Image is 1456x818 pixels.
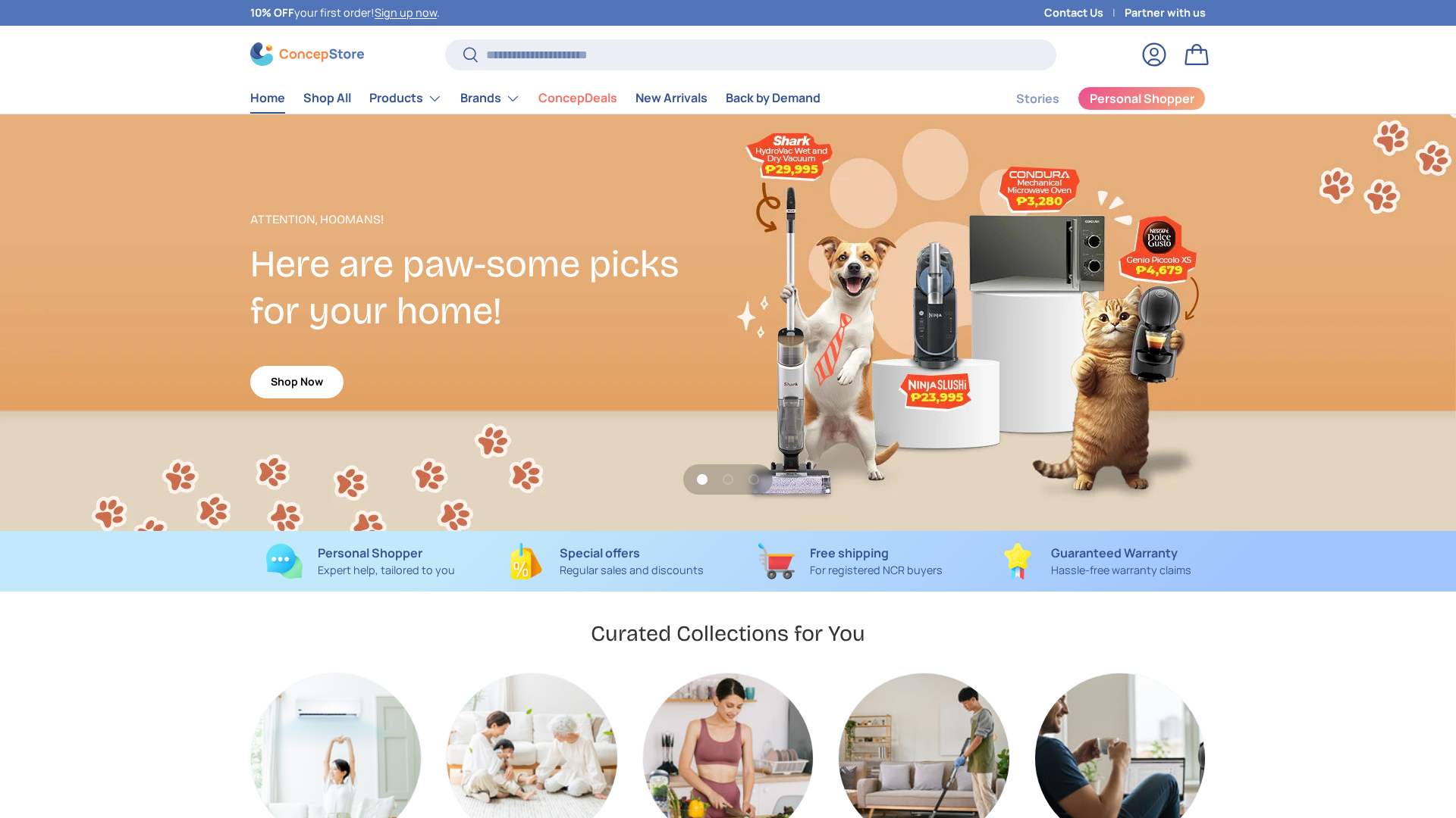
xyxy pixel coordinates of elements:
a: New Arrivals [635,83,708,113]
a: Contact Us [1044,5,1125,21]
a: Partner with us [1125,5,1206,21]
p: Attention, Hoomans! [250,211,728,229]
a: Personal Shopper [1078,86,1206,111]
p: Regular sales and discounts [560,562,704,579]
h2: Here are paw-some picks for your home! [250,241,728,335]
p: For registered NCR buyers [810,562,943,579]
a: Sign up now [375,5,437,20]
a: Shop Now [250,366,344,398]
nav: Secondary [980,83,1206,114]
a: Products [369,83,442,114]
a: Shop All [303,83,351,113]
a: Personal Shopper Expert help, tailored to you [250,543,471,579]
strong: Special offers [560,545,640,561]
a: ConcepDeals [538,83,617,113]
strong: Free shipping [810,545,889,561]
strong: Guaranteed Warranty [1051,545,1178,561]
strong: Personal Shopper [318,545,422,561]
a: Home [250,83,285,113]
img: ConcepStore [250,42,364,66]
summary: Brands [451,83,529,114]
p: Hassle-free warranty claims [1051,562,1191,579]
p: your first order! . [250,5,440,21]
a: Special offers Regular sales and discounts [495,543,716,579]
a: Back by Demand [726,83,821,113]
a: Free shipping For registered NCR buyers [740,543,961,579]
strong: 10% OFF [250,5,294,20]
h2: Curated Collections for You [591,620,865,648]
nav: Primary [250,83,821,114]
p: Expert help, tailored to you [318,562,455,579]
a: Stories [1016,84,1059,114]
summary: Products [360,83,451,114]
span: Personal Shopper [1090,92,1194,105]
a: Guaranteed Warranty Hassle-free warranty claims [985,543,1206,579]
a: Brands [460,83,520,114]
